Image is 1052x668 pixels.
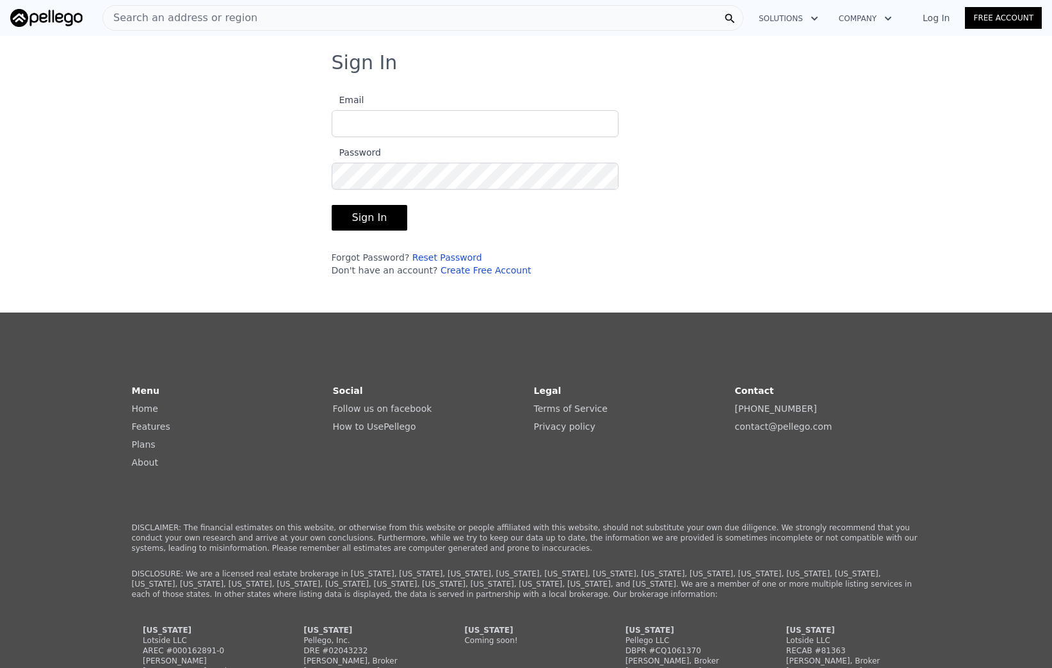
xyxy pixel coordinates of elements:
[333,386,363,396] strong: Social
[332,110,619,137] input: Email
[303,646,426,656] div: DRE #02043232
[829,7,902,30] button: Company
[332,51,721,74] h3: Sign In
[534,403,608,414] a: Terms of Service
[332,95,364,105] span: Email
[10,9,83,27] img: Pellego
[332,251,619,277] div: Forgot Password? Don't have an account?
[103,10,257,26] span: Search an address or region
[412,252,482,263] a: Reset Password
[333,421,416,432] a: How to UsePellego
[786,656,909,666] div: [PERSON_NAME], Broker
[907,12,965,24] a: Log In
[132,569,921,599] p: DISCLOSURE: We are a licensed real estate brokerage in [US_STATE], [US_STATE], [US_STATE], [US_ST...
[464,635,587,646] div: Coming soon!
[132,421,170,432] a: Features
[132,457,158,468] a: About
[626,646,749,656] div: DBPR #CQ1061370
[626,656,749,666] div: [PERSON_NAME], Broker
[464,625,587,635] div: [US_STATE]
[534,386,562,396] strong: Legal
[303,635,426,646] div: Pellego, Inc.
[303,625,426,635] div: [US_STATE]
[143,635,266,646] div: Lotside LLC
[735,403,817,414] a: [PHONE_NUMBER]
[626,635,749,646] div: Pellego LLC
[332,147,381,158] span: Password
[965,7,1042,29] a: Free Account
[441,265,531,275] a: Create Free Account
[332,163,619,190] input: Password
[132,439,156,450] a: Plans
[735,421,832,432] a: contact@pellego.com
[786,635,909,646] div: Lotside LLC
[749,7,829,30] button: Solutions
[735,386,774,396] strong: Contact
[143,646,266,656] div: AREC #000162891-0
[626,625,749,635] div: [US_STATE]
[132,386,159,396] strong: Menu
[303,656,426,666] div: [PERSON_NAME], Broker
[143,625,266,635] div: [US_STATE]
[132,403,158,414] a: Home
[132,523,921,553] p: DISCLAIMER: The financial estimates on this website, or otherwise from this website or people aff...
[332,205,408,231] button: Sign In
[534,421,595,432] a: Privacy policy
[333,403,432,414] a: Follow us on facebook
[786,625,909,635] div: [US_STATE]
[786,646,909,656] div: RECAB #81363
